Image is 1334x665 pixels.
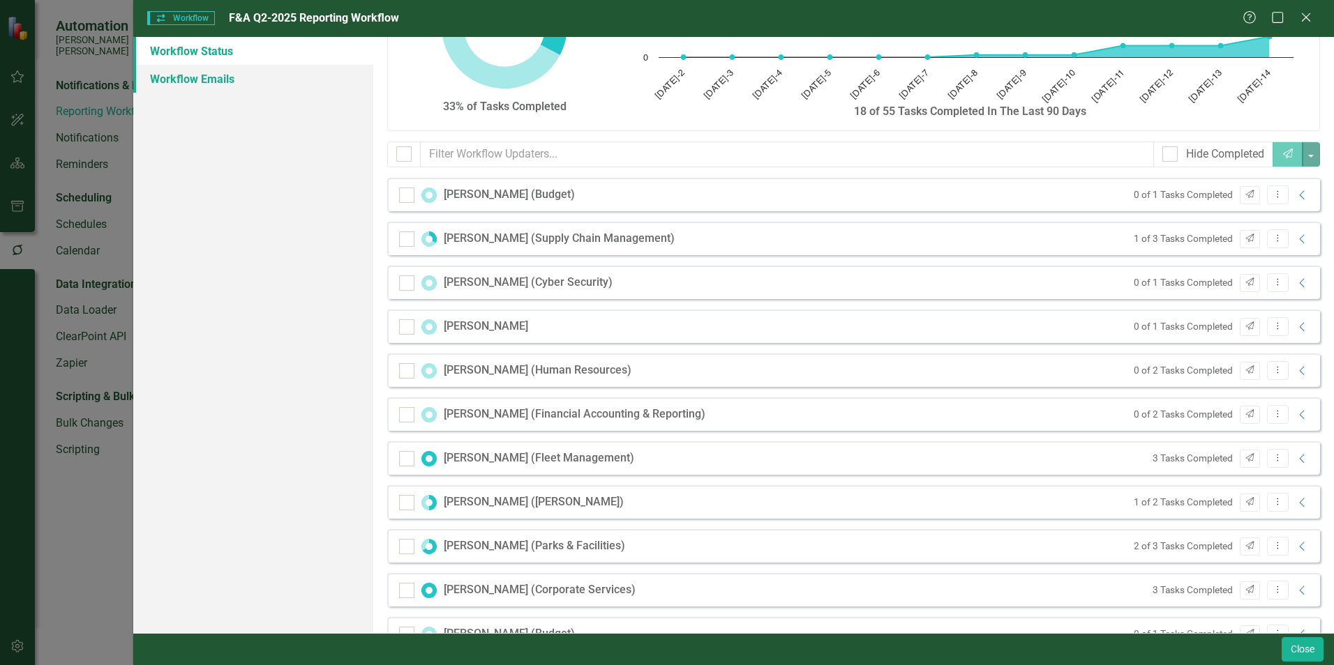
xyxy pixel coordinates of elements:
[1134,320,1233,333] small: 0 of 1 Tasks Completed
[925,54,931,60] path: Jul-7, 0. Tasks Completed.
[420,142,1154,167] input: Filter Workflow Updaters...
[444,538,625,554] div: [PERSON_NAME] (Parks & Facilities)
[751,68,784,101] text: [DATE]-4
[827,54,833,60] path: Jul-5, 0. Tasks Completed.
[876,54,882,60] path: Jul-6, 0. Tasks Completed.
[996,68,1028,101] text: [DATE]-9
[443,100,567,113] strong: 33% of Tasks Completed
[1218,43,1224,48] path: Jul-13, 10. Tasks Completed.
[849,68,882,101] text: [DATE]-6
[229,11,399,24] span: F&A Q2-2025 Reporting Workflow
[1121,43,1126,48] path: Jul-11, 10. Tasks Completed.
[654,68,687,101] text: [DATE]-2
[1134,496,1233,509] small: 1 of 2 Tasks Completed
[947,68,980,101] text: [DATE]-8
[1282,637,1324,662] button: Close
[1134,276,1233,289] small: 0 of 1 Tasks Completed
[1134,408,1233,421] small: 0 of 2 Tasks Completed
[1023,52,1028,58] path: Jul-9, 2. Tasks Completed.
[800,68,833,101] text: [DATE]-5
[444,582,636,598] div: [PERSON_NAME] (Corporate Services)
[1134,232,1233,245] small: 1 of 3 Tasks Completed
[444,275,613,291] div: [PERSON_NAME] (Cyber Security)
[133,65,373,93] a: Workflow Emails
[1186,146,1264,162] div: Hide Completed
[444,494,624,510] div: [PERSON_NAME] ([PERSON_NAME])
[444,187,575,203] div: [PERSON_NAME] (Budget)
[147,11,214,25] span: Workflow
[1134,188,1233,201] small: 0 of 1 Tasks Completed
[1187,68,1224,105] text: [DATE]-13
[444,626,575,642] div: [PERSON_NAME] (Budget)
[1091,68,1126,104] text: [DATE]-11
[643,54,648,63] text: 0
[1267,33,1273,39] path: Jul-14, 18. Tasks Completed.
[779,54,784,60] path: Jul-4, 0. Tasks Completed.
[681,54,687,60] path: Jul-2, 0. Tasks Completed.
[730,54,735,60] path: Jul-3, 0. Tasks Completed.
[1236,68,1273,105] text: [DATE]-14
[1134,627,1233,641] small: 0 of 1 Tasks Completed
[444,450,634,466] div: [PERSON_NAME] (Fleet Management)
[1153,452,1233,465] small: 3 Tasks Completed
[1041,68,1077,105] text: [DATE]-10
[703,68,735,101] text: [DATE]-3
[1134,364,1233,377] small: 0 of 2 Tasks Completed
[854,105,1086,118] strong: 18 of 55 Tasks Completed In The Last 90 Days
[1169,43,1175,48] path: Jul-12, 10. Tasks Completed.
[444,319,528,335] div: [PERSON_NAME]
[444,362,631,379] div: [PERSON_NAME] (Human Resources)
[898,68,931,101] text: [DATE]-7
[133,37,373,65] a: Workflow Status
[1134,540,1233,553] small: 2 of 3 Tasks Completed
[1072,52,1077,58] path: Jul-10, 2. Tasks Completed.
[1139,68,1175,105] text: [DATE]-12
[974,52,980,58] path: Jul-8, 2. Tasks Completed.
[444,231,675,247] div: [PERSON_NAME] (Supply Chain Management)
[444,406,705,422] div: [PERSON_NAME] (Financial Accounting & Reporting)
[1153,583,1233,597] small: 3 Tasks Completed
